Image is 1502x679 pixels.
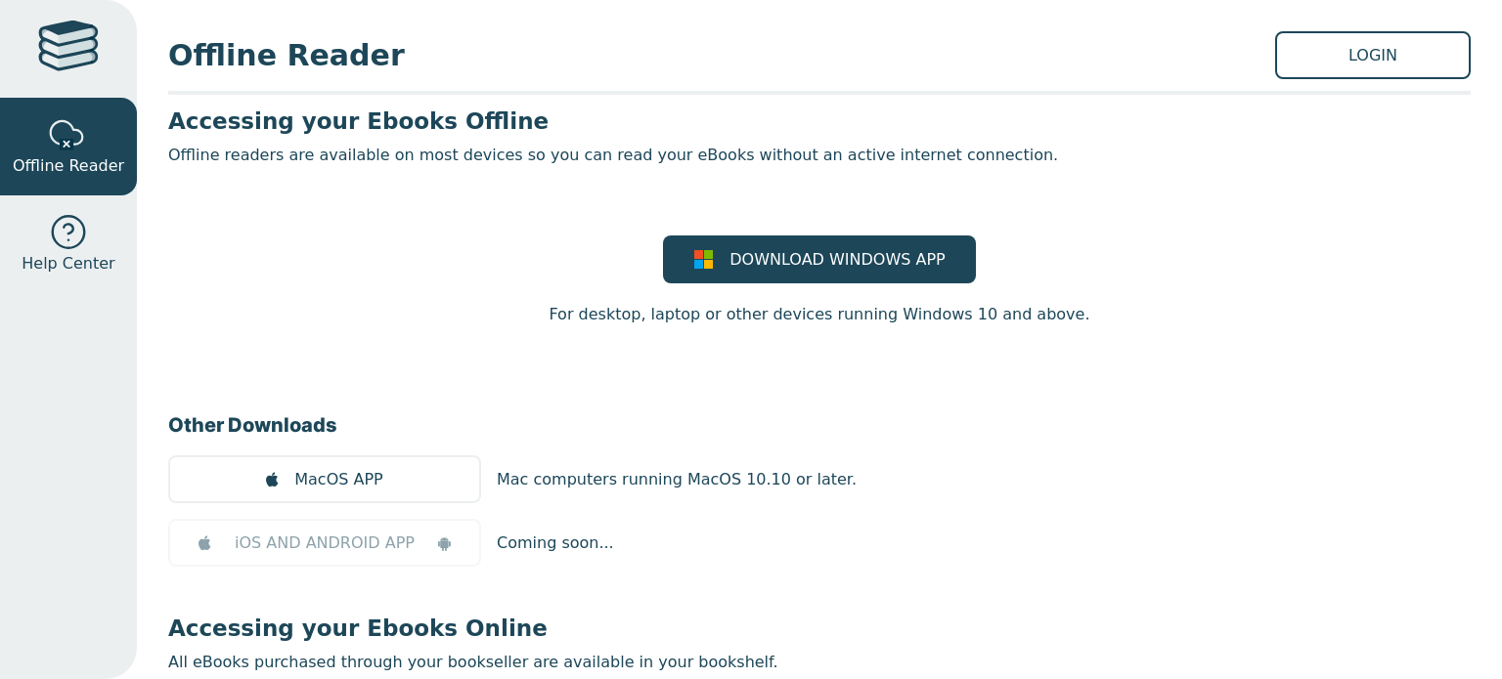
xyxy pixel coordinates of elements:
p: Coming soon... [497,531,614,555]
p: All eBooks purchased through your bookseller are available in your bookshelf. [168,651,1471,674]
span: Offline Reader [168,33,1275,77]
a: LOGIN [1275,31,1471,79]
p: For desktop, laptop or other devices running Windows 10 and above. [549,303,1089,326]
a: DOWNLOAD WINDOWS APP [663,235,976,283]
p: Offline readers are available on most devices so you can read your eBooks without an active inter... [168,144,1471,167]
span: MacOS APP [294,468,382,491]
p: Mac computers running MacOS 10.10 or later. [497,468,857,491]
span: iOS AND ANDROID APP [235,531,415,555]
h3: Accessing your Ebooks Offline [168,106,1471,136]
h3: Accessing your Ebooks Online [168,614,1471,643]
h3: Other Downloads [168,410,1471,440]
span: Help Center [22,252,114,276]
span: Offline Reader [13,154,124,178]
span: DOWNLOAD WINDOWS APP [729,248,945,272]
a: MacOS APP [168,455,481,503]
